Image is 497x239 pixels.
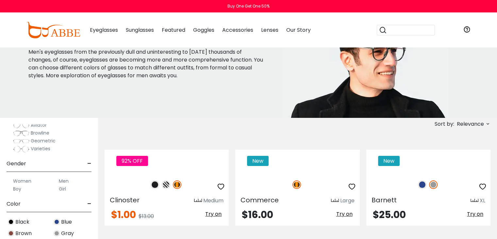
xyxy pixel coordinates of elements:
span: Relevance [457,118,484,130]
img: Geometric.png [13,138,29,144]
span: $1.00 [111,208,136,222]
img: Gray [429,180,438,189]
span: Black [15,218,29,226]
label: Boy [13,185,21,193]
span: New [247,156,269,166]
span: Sort by: [435,120,454,128]
span: Brown [15,230,32,237]
img: abbeglasses.com [26,22,80,38]
span: Accessories [222,26,253,34]
img: size ruler [471,198,478,203]
img: Gray [54,230,60,236]
span: Sunglasses [126,26,154,34]
img: Brown [8,230,14,236]
img: Aviator.png [13,122,29,129]
span: Commerce [240,195,279,205]
span: Aviator [31,122,47,128]
img: Browline.png [13,130,29,137]
span: $16.00 [242,208,273,222]
img: men's eyeglasses [282,3,448,118]
img: Tortoise [173,180,181,189]
div: Medium [203,197,224,205]
button: Try on [465,210,485,218]
span: Goggles [193,26,214,34]
button: Try on [334,210,355,218]
img: Matte Black [151,180,159,189]
img: Blue [418,180,426,189]
span: $25.00 [373,208,406,222]
div: Large [340,197,355,205]
span: Geometric [31,138,56,144]
img: size ruler [331,198,339,203]
img: Pattern [162,180,170,189]
p: Men's eyeglasses from the previously dull and uninteresting to [DATE] thousands of changes, of co... [28,48,266,80]
img: Blue [54,219,60,225]
button: Try on [203,210,224,218]
span: Clinoster [110,195,140,205]
img: Black [8,219,14,225]
span: Our Story [286,26,311,34]
span: Try on [205,210,222,218]
span: Try on [336,210,353,218]
span: Featured [162,26,185,34]
label: Men [59,177,69,185]
span: Try on [467,210,483,218]
span: Barnett [372,195,397,205]
span: Browline [31,130,49,136]
label: Women [13,177,31,185]
span: Eyeglasses [90,26,118,34]
span: - [87,196,91,212]
span: Gender [7,156,26,172]
span: Blue [61,218,72,226]
img: Tortoise [292,180,301,189]
span: Lenses [261,26,278,34]
span: $13.00 [139,212,154,220]
span: Color [7,196,21,212]
img: Varieties.png [13,146,29,153]
div: Buy One Get One 50% [227,3,270,9]
div: XL [480,197,485,205]
span: Varieties [31,145,50,152]
label: Girl [59,185,66,193]
span: New [378,156,400,166]
span: Gray [61,230,74,237]
span: - [87,156,91,172]
img: size ruler [194,198,202,203]
span: 92% OFF [116,156,148,166]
